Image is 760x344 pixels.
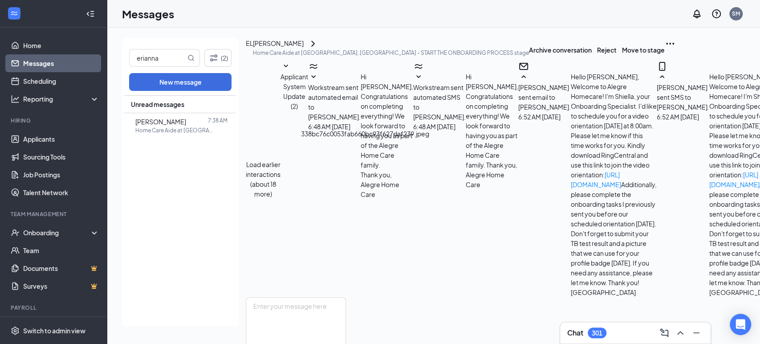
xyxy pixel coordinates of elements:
p: Alegre Home Care [361,180,413,199]
svg: SmallChevronDown [413,72,424,82]
svg: Analysis [11,94,20,103]
svg: WorkstreamLogo [10,9,19,18]
svg: Filter [208,53,219,63]
span: Unread messages [131,100,184,109]
a: Scheduling [23,72,99,90]
svg: ChevronUp [675,328,686,338]
a: Messages [23,54,99,72]
a: SurveysCrown [23,277,99,295]
a: Talent Network [23,184,99,201]
div: Onboarding [23,228,92,237]
span: [PERSON_NAME] sent email to [PERSON_NAME]. [518,83,571,111]
p: Hi [PERSON_NAME], [361,72,413,91]
svg: Settings [11,326,20,335]
svg: Email [518,61,529,72]
button: Minimize [689,326,703,340]
a: Applicants [23,130,99,148]
a: Team [23,242,99,259]
span: [DATE] 6:48 AM [413,122,455,131]
button: New message [129,73,232,91]
input: Search [130,49,186,66]
div: 338bc76c0053fab660bc93f627daf239.jpeg [301,129,429,139]
span: Hi [PERSON_NAME], Congratulations on completing everything! We look forward to having you as part... [466,73,518,188]
button: ChevronUp [673,326,687,340]
span: Workstream sent automated SMS to [PERSON_NAME]. [413,83,466,121]
div: [PERSON_NAME] [253,38,304,49]
svg: SmallChevronDown [308,72,319,82]
div: SM [732,10,740,17]
a: Job Postings [23,166,99,184]
span: [PERSON_NAME] [135,118,186,126]
span: [DATE] 6:52 AM [657,112,699,122]
span: Applicant System Update (2) [280,73,308,110]
button: SmallChevronDownApplicant System Update (2) [280,61,308,111]
div: Switch to admin view [23,326,85,335]
svg: Ellipses [665,38,675,49]
svg: SmallChevronDown [280,61,291,72]
span: [DATE] 6:52 AM [518,112,561,122]
button: Filter (2) [204,49,232,67]
svg: SmallChevronUp [518,72,529,82]
span: Hello [PERSON_NAME], Welcome to Alegre Homecare! I'm Shiella, your Onboarding Specialist. I'd lik... [571,73,657,296]
div: Payroll [11,304,98,311]
svg: MagnifyingGlass [187,54,195,61]
p: Congratulations on completing everything! We look forward to having you as part of the Alegre Hom... [361,91,413,170]
svg: Minimize [691,328,702,338]
svg: ChevronRight [308,38,318,49]
span: [PERSON_NAME] sent SMS to [PERSON_NAME]. [657,83,709,111]
p: Home Care Aide at [GEOGRAPHIC_DATA], [GEOGRAPHIC_DATA] - START THE ONBOARDING PROCESS stage [253,49,529,57]
button: Archive conversation [529,38,592,61]
div: 301 [592,329,602,337]
svg: ComposeMessage [659,328,670,338]
svg: WorkstreamLogo [308,61,319,72]
svg: MobileSms [657,61,667,72]
h1: Messages [122,6,174,21]
button: Reject [597,38,617,61]
svg: Collapse [86,9,95,18]
svg: WorkstreamLogo [413,61,424,72]
h3: Chat [567,328,583,338]
p: 7:38 AM [208,117,228,124]
a: Home [23,37,99,54]
div: Reporting [23,94,100,103]
p: Thank you, [361,170,413,180]
p: Home Care Aide at [GEOGRAPHIC_DATA], [GEOGRAPHIC_DATA] [135,127,215,134]
a: Sourcing Tools [23,148,99,166]
span: Workstream sent automated email to [PERSON_NAME]. [308,83,361,121]
a: DocumentsCrown [23,259,99,277]
svg: Notifications [691,8,702,19]
svg: UserCheck [11,228,20,237]
button: ComposeMessage [657,326,671,340]
svg: QuestionInfo [711,8,722,19]
div: Hiring [11,117,98,124]
div: Team Management [11,210,98,218]
svg: SmallChevronUp [657,72,667,82]
button: Load earlier interactions (about 18 more) [246,160,280,199]
button: Move to stage [622,38,665,61]
div: Open Intercom Messenger [730,314,751,335]
span: [DATE] 6:48 AM [308,122,350,131]
div: EL [246,38,253,48]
